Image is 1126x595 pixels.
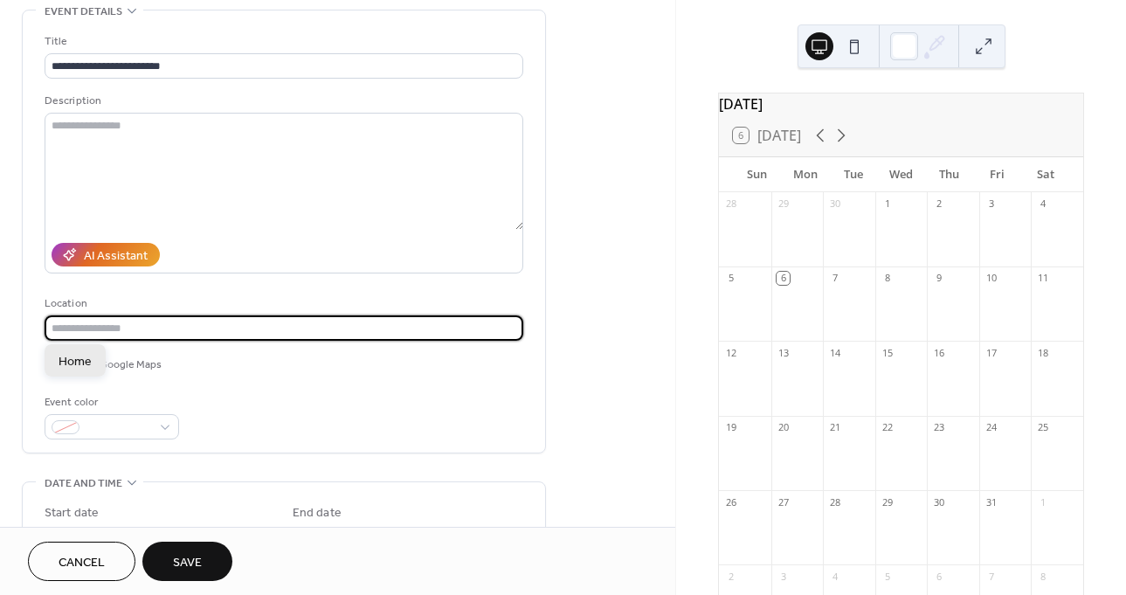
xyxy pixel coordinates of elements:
[1036,495,1049,509] div: 1
[932,272,945,285] div: 9
[84,247,148,266] div: AI Assistant
[724,197,737,211] div: 28
[1036,346,1049,359] div: 18
[881,495,894,509] div: 29
[724,421,737,434] div: 19
[45,393,176,412] div: Event color
[142,542,232,581] button: Save
[828,570,841,583] div: 4
[28,542,135,581] button: Cancel
[45,504,99,522] div: Start date
[828,197,841,211] div: 30
[881,421,894,434] div: 22
[777,570,790,583] div: 3
[781,157,829,192] div: Mon
[829,157,877,192] div: Tue
[984,495,998,509] div: 31
[932,197,945,211] div: 2
[984,421,998,434] div: 24
[45,3,122,21] span: Event details
[881,570,894,583] div: 5
[973,157,1021,192] div: Fri
[777,272,790,285] div: 6
[724,272,737,285] div: 5
[925,157,973,192] div: Thu
[52,243,160,266] button: AI Assistant
[877,157,925,192] div: Wed
[881,197,894,211] div: 1
[828,272,841,285] div: 7
[719,93,1083,114] div: [DATE]
[881,272,894,285] div: 8
[932,495,945,509] div: 30
[45,474,122,493] span: Date and time
[1036,570,1049,583] div: 8
[1021,157,1069,192] div: Sat
[777,197,790,211] div: 29
[932,570,945,583] div: 6
[59,554,105,572] span: Cancel
[984,570,998,583] div: 7
[932,421,945,434] div: 23
[45,32,520,51] div: Title
[724,570,737,583] div: 2
[828,495,841,509] div: 28
[1036,197,1049,211] div: 4
[66,356,162,374] span: Link to Google Maps
[293,504,342,522] div: End date
[828,421,841,434] div: 21
[777,346,790,359] div: 13
[828,346,841,359] div: 14
[1036,421,1049,434] div: 25
[777,421,790,434] div: 20
[45,294,520,313] div: Location
[777,495,790,509] div: 27
[881,346,894,359] div: 15
[724,495,737,509] div: 26
[173,554,202,572] span: Save
[45,92,520,110] div: Description
[733,157,781,192] div: Sun
[1036,272,1049,285] div: 11
[984,197,998,211] div: 3
[59,353,92,371] span: Home
[932,346,945,359] div: 16
[724,346,737,359] div: 12
[984,346,998,359] div: 17
[984,272,998,285] div: 10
